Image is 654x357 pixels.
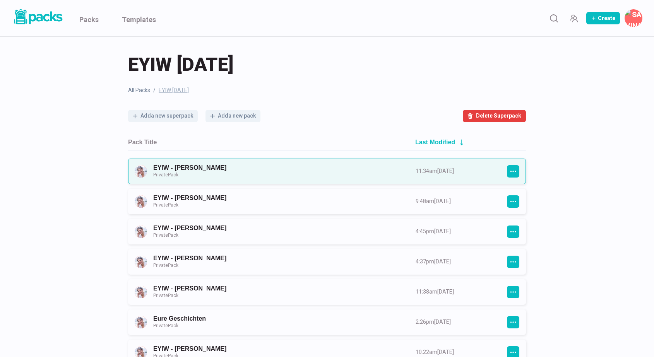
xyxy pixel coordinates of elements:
button: Search [546,10,562,26]
button: Delete Superpack [463,110,526,122]
h2: Pack Title [128,138,157,146]
h2: Last Modified [415,138,455,146]
span: / [153,86,156,94]
nav: breadcrumb [128,86,526,94]
button: Create Pack [586,12,620,24]
span: EYIW [DATE] [159,86,189,94]
img: Packs logo [12,8,64,26]
button: Manage Team Invites [566,10,582,26]
button: Adda new pack [205,110,260,122]
button: Adda new superpack [128,110,198,122]
button: Savina Tilmann [625,9,642,27]
a: Packs logo [12,8,64,29]
a: All Packs [128,86,150,94]
span: EYIW [DATE] [128,52,233,77]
